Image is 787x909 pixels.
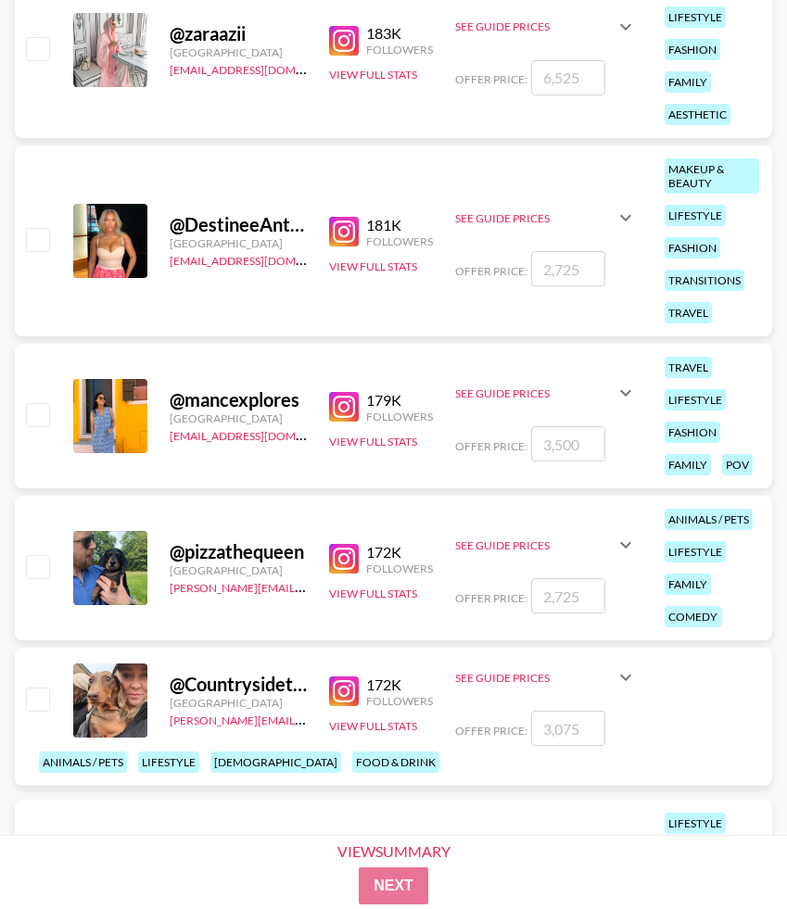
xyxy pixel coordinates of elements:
button: View Full Stats [329,435,417,448]
div: [GEOGRAPHIC_DATA] [170,696,307,710]
input: 3,075 [531,711,605,746]
div: Followers [366,694,433,708]
div: food & drink [352,751,439,773]
button: View Full Stats [329,587,417,600]
div: [GEOGRAPHIC_DATA] [170,236,307,250]
button: Next [359,867,428,904]
img: Instagram [329,676,359,706]
div: [DEMOGRAPHIC_DATA] [210,751,341,773]
div: See Guide Prices [455,386,615,400]
div: See Guide Prices [455,538,615,552]
div: travel [665,302,712,323]
a: [EMAIL_ADDRESS][DOMAIN_NAME] [170,59,356,77]
div: lifestyle [665,6,726,28]
div: See Guide Prices [455,671,615,685]
div: animals / pets [39,751,127,773]
button: View Full Stats [329,68,417,82]
input: 2,725 [531,578,605,613]
div: family [665,454,711,475]
div: family [665,71,711,93]
span: Offer Price: [455,439,527,453]
div: comedy [665,606,721,627]
div: fashion [665,237,720,259]
input: 2,725 [531,251,605,286]
div: Followers [366,410,433,423]
img: Instagram [329,544,359,574]
div: lifestyle [665,389,726,410]
div: makeup & beauty [665,158,759,194]
input: 6,525 [531,60,605,95]
div: 181K [366,216,433,234]
div: Followers [366,562,433,575]
img: Instagram [329,217,359,246]
div: lifestyle [138,751,199,773]
div: aesthetic [665,104,730,125]
div: See Guide Prices [455,19,615,33]
div: See Guide Prices [455,655,637,700]
a: [EMAIL_ADDRESS][DOMAIN_NAME] [170,425,356,443]
div: @ zaraazii [170,22,307,45]
div: animals / pets [665,509,753,530]
a: [PERSON_NAME][EMAIL_ADDRESS][DOMAIN_NAME] [170,577,444,595]
div: travel [665,357,712,378]
div: 183K [366,24,433,43]
div: View Summary [322,843,466,860]
iframe: Drift Widget Chat Controller [694,816,765,887]
div: @ DestineeAnthony [170,213,307,236]
span: Offer Price: [455,591,527,605]
button: View Full Stats [329,259,417,273]
div: transitions [665,270,744,291]
div: @ mancexplores [170,388,307,411]
span: Offer Price: [455,264,527,278]
button: View Full Stats [329,719,417,733]
div: 172K [366,675,433,694]
div: See Guide Prices [455,371,637,415]
div: See Guide Prices [455,5,637,49]
div: [GEOGRAPHIC_DATA] [170,563,307,577]
div: See Guide Prices [455,523,637,567]
div: fashion [665,422,720,443]
div: lifestyle [665,205,726,226]
div: 179K [366,391,433,410]
div: Followers [366,234,433,248]
div: [GEOGRAPHIC_DATA] [170,45,307,59]
div: lifestyle [665,541,726,562]
span: Offer Price: [455,724,527,738]
div: pov [722,454,753,475]
div: family [665,574,711,595]
input: 3,500 [531,426,605,461]
img: Instagram [329,26,359,56]
div: [GEOGRAPHIC_DATA] [170,411,307,425]
a: [PERSON_NAME][EMAIL_ADDRESS][DOMAIN_NAME] [170,710,444,727]
div: lifestyle [665,813,726,834]
div: Followers [366,43,433,57]
img: Instagram [329,392,359,422]
div: @ Countrysidetails [170,673,307,696]
div: fashion [665,39,720,60]
a: [EMAIL_ADDRESS][DOMAIN_NAME] [170,250,356,268]
div: See Guide Prices [455,196,637,240]
div: @ pizzathequeen [170,540,307,563]
div: 172K [366,543,433,562]
span: Offer Price: [455,72,527,86]
div: See Guide Prices [455,211,615,225]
